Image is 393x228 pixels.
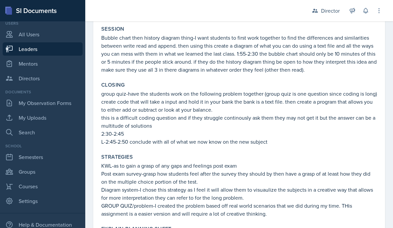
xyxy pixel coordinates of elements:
a: Courses [3,180,83,193]
a: Settings [3,194,83,208]
a: Mentors [3,57,83,70]
div: Director [321,7,340,15]
label: Closing [101,82,125,88]
div: School [3,143,83,149]
a: My Uploads [3,111,83,124]
a: Groups [3,165,83,178]
div: Documents [3,89,83,95]
a: Semesters [3,150,83,164]
div: Users [3,20,83,26]
p: create code that will take a input and hold it in your bank the bank is a text file. then create ... [101,98,377,114]
p: this is a difficult coding question and if they struggle continously ask them they may not get it... [101,114,377,130]
a: My Observation Forms [3,96,83,110]
p: L-2:45-2:50 conclude with all of what we now know on the new subject [101,138,377,146]
a: Directors [3,72,83,85]
p: KWL-as to gain a grasp of any gaps and feelings post exam [101,162,377,170]
label: Session [101,26,125,32]
p: Post exam survey-grasp how students feel after the survey they should by then have a grasp of at ... [101,170,377,186]
p: group quiz-have the students work on the following problem together (group quiz is one question s... [101,90,377,98]
p: Bubble chart then history diagram thing-I want students to first work together to find the differ... [101,34,377,74]
p: Diagram system-I chose this strategy as I feel it will allow them to visuaulize the subjects in a... [101,186,377,202]
a: All Users [3,28,83,41]
p: GROUP QUIZ/problem-I created the problem based off real world scenarios that we did during my tim... [101,202,377,218]
label: Strategies [101,154,133,160]
p: 2:30-2:45 [101,130,377,138]
a: Leaders [3,42,83,56]
a: Search [3,126,83,139]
